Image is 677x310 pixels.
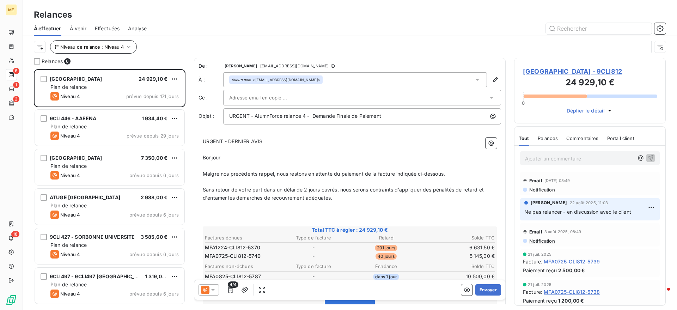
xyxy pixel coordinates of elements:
[523,288,542,296] span: Facture :
[531,200,567,206] span: [PERSON_NAME]
[653,286,670,303] iframe: Intercom live chat
[6,4,17,16] div: ME
[60,93,80,99] span: Niveau 4
[199,76,223,83] label: À :
[375,245,397,251] span: 201 jours
[141,234,168,240] span: 3 585,60 €
[60,172,80,178] span: Niveau 4
[523,67,657,76] span: [GEOGRAPHIC_DATA] - 9CLI812
[50,155,102,161] span: [GEOGRAPHIC_DATA]
[544,288,600,296] span: MFA0725-CLI812-5738
[277,252,350,260] td: -
[567,107,605,114] span: Déplier le détail
[229,92,305,103] input: Adresse email en copie ...
[423,244,495,251] td: 6 631,50 €
[544,230,581,234] span: 3 août 2025, 08:49
[229,113,381,119] span: URGENT - AlumnForce relance 4 - Demande Finale de Paiement
[13,96,19,102] span: 2
[50,242,87,248] span: Plan de relance
[225,64,257,68] span: [PERSON_NAME]
[277,244,350,251] td: -
[528,252,551,256] span: 21 juil. 2025
[523,76,657,90] h3: 24 929,10 €
[145,273,170,279] span: 1 319,04 €
[519,135,529,141] span: Tout
[475,284,501,296] button: Envoyer
[277,263,350,270] th: Type de facture
[50,115,96,121] span: 9CLI446 - AAEENA
[142,115,168,121] span: 1 934,40 €
[199,94,223,101] label: Cc :
[204,226,496,233] span: Total TTC à régler : 24 929,10 €
[529,229,542,235] span: Email
[50,194,120,200] span: ATUGE [GEOGRAPHIC_DATA]
[258,64,329,68] span: - [EMAIL_ADDRESS][DOMAIN_NAME]
[423,252,495,260] td: 5 145,00 €
[203,187,485,201] span: Sans retour de votre part dans un délai de 2 jours ouvrés, nous serons contraints d’appliquer des...
[565,107,616,115] button: Déplier le détail
[558,267,585,274] span: 2 500,00 €
[423,273,495,280] td: 10 500,00 €
[544,178,570,183] span: [DATE] 08:49
[205,263,277,270] th: Factures non-échues
[538,135,558,141] span: Relances
[523,297,557,304] span: Paiement reçu
[558,297,584,304] span: 1 200,00 €
[50,163,87,169] span: Plan de relance
[529,178,542,183] span: Email
[50,40,137,54] button: Niveau de relance : Niveau 4
[228,281,238,288] span: 4/4
[60,212,80,218] span: Niveau 4
[529,238,555,244] span: Notification
[231,77,251,82] em: Aucun nom
[60,291,80,297] span: Niveau 4
[570,201,608,205] span: 22 août 2025, 11:03
[205,244,260,251] span: MFA1224-CLI812-5370
[523,267,557,274] span: Paiement reçu
[60,44,124,50] span: Niveau de relance : Niveau 4
[129,251,179,257] span: prévue depuis 6 jours
[205,253,261,260] span: MFA0725-CLI812-5740
[544,258,600,265] span: MFA0725-CLI812-5739
[373,274,399,280] span: dans 1 jour
[128,25,147,32] span: Analyse
[376,253,397,260] span: 40 jours
[129,212,179,218] span: prévue depuis 6 jours
[50,234,135,240] span: 9CLI427 - SORBONNE UNIVERSITE
[50,281,87,287] span: Plan de relance
[13,68,19,74] span: 6
[522,100,525,106] span: 0
[199,62,223,69] span: De :
[205,234,277,242] th: Factures échues
[203,171,445,177] span: Malgré nos précédents rappel, nous restons en attente du paiement de la facture indiquée ci-dessous.
[50,273,149,279] span: 9CLI497 - 9CLI497 [GEOGRAPHIC_DATA]
[139,76,167,82] span: 24 929,10 €
[129,291,179,297] span: prévue depuis 6 jours
[203,154,220,160] span: Bonjour
[524,209,631,215] span: Ne pas relancer - en discussion avec le client
[546,23,652,34] input: Rechercher
[34,69,185,310] div: grid
[11,231,19,237] span: 18
[60,251,80,257] span: Niveau 4
[199,113,214,119] span: Objet :
[70,25,86,32] span: À venir
[50,76,102,82] span: [GEOGRAPHIC_DATA]
[129,172,179,178] span: prévue depuis 6 jours
[34,25,61,32] span: À effectuer
[42,58,63,65] span: Relances
[64,58,71,65] span: 6
[607,135,634,141] span: Portail client
[6,294,17,306] img: Logo LeanPay
[423,263,495,270] th: Solde TTC
[277,273,350,280] td: -
[423,234,495,242] th: Solde TTC
[50,84,87,90] span: Plan de relance
[528,282,551,287] span: 21 juil. 2025
[60,133,80,139] span: Niveau 4
[13,82,19,88] span: 1
[529,187,555,193] span: Notification
[50,202,87,208] span: Plan de relance
[50,123,87,129] span: Plan de relance
[523,258,542,265] span: Facture :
